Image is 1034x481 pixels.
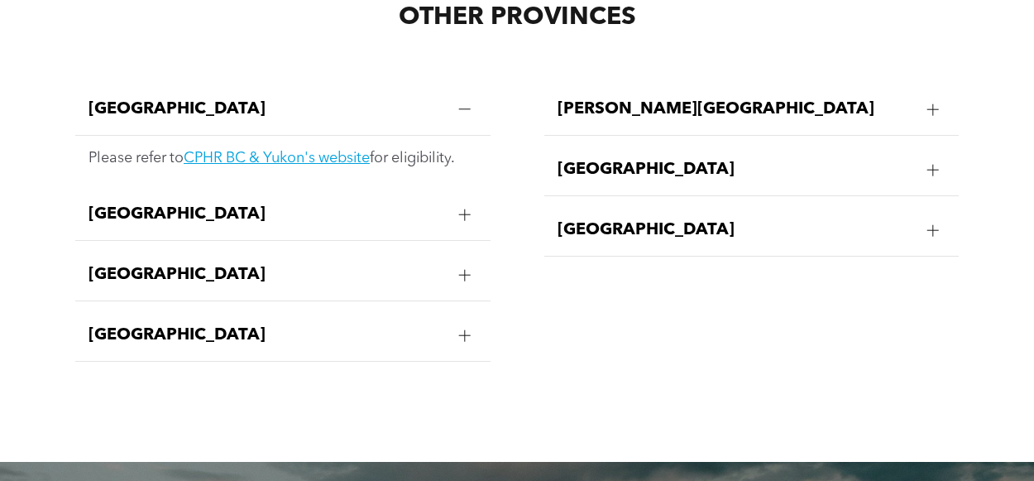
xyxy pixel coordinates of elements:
[89,204,446,224] span: [GEOGRAPHIC_DATA]
[184,151,370,166] a: CPHR BC & Yukon's website
[399,5,636,30] span: OTHER PROVINCES
[558,220,915,240] span: [GEOGRAPHIC_DATA]
[89,325,446,345] span: [GEOGRAPHIC_DATA]
[89,265,446,285] span: [GEOGRAPHIC_DATA]
[89,99,446,119] span: [GEOGRAPHIC_DATA]
[89,149,477,167] p: Please refer to for eligibility.
[558,99,915,119] span: [PERSON_NAME][GEOGRAPHIC_DATA]
[558,160,915,180] span: [GEOGRAPHIC_DATA]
